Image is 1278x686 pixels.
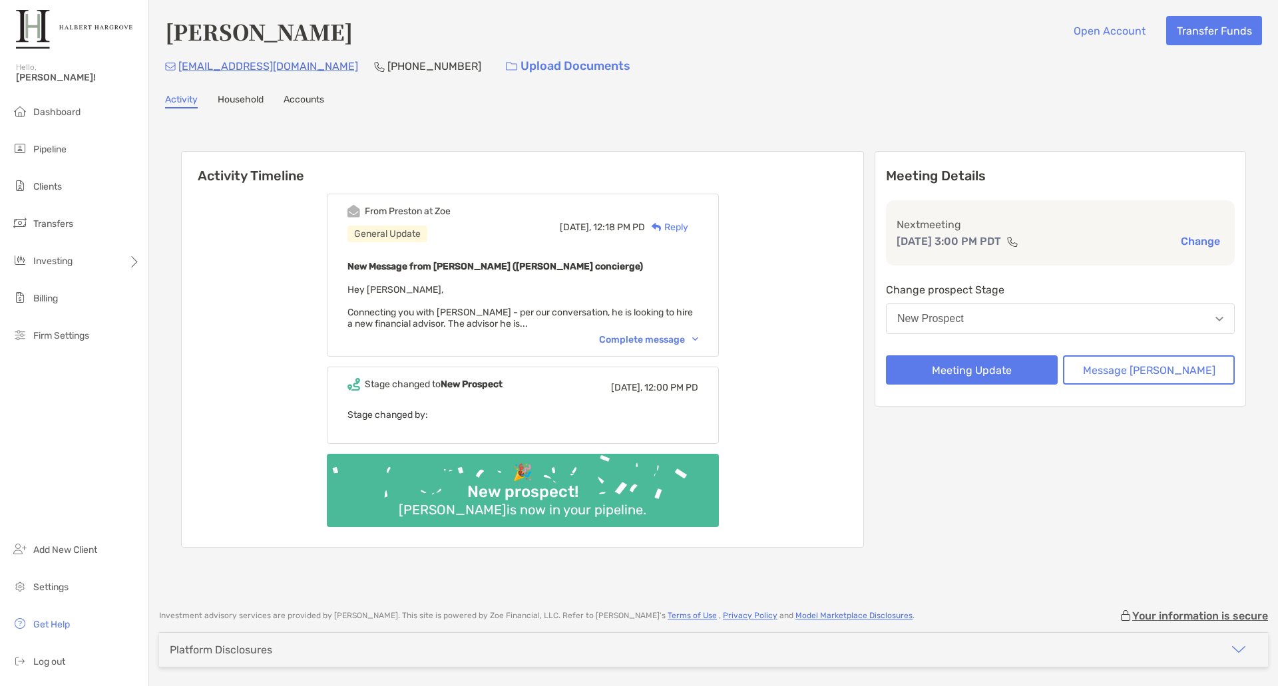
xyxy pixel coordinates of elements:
img: communication type [1006,236,1018,247]
a: Model Marketplace Disclosures [795,611,913,620]
span: Hey [PERSON_NAME], Connecting you with [PERSON_NAME] - per our conversation, he is looking to hir... [347,284,693,329]
img: Open dropdown arrow [1215,317,1223,321]
img: dashboard icon [12,103,28,119]
a: Terms of Use [668,611,717,620]
img: Phone Icon [374,61,385,72]
p: Next meeting [897,216,1224,233]
div: Reply [645,220,688,234]
div: Platform Disclosures [170,643,272,656]
img: billing icon [12,289,28,305]
div: General Update [347,226,427,242]
img: firm-settings icon [12,327,28,343]
p: Investment advisory services are provided by [PERSON_NAME] . This site is powered by Zoe Financia... [159,611,915,621]
button: Open Account [1063,16,1156,45]
button: Message [PERSON_NAME] [1063,355,1235,385]
span: Pipeline [33,144,67,155]
p: Meeting Details [886,168,1235,184]
img: Confetti [327,454,719,516]
span: Settings [33,582,69,593]
img: pipeline icon [12,140,28,156]
div: Stage changed to [365,379,503,390]
span: [DATE], [560,222,591,233]
h4: [PERSON_NAME] [165,16,353,47]
a: Household [218,94,264,108]
span: Dashboard [33,106,81,118]
span: Log out [33,656,65,667]
a: Accounts [284,94,324,108]
p: Your information is secure [1132,609,1268,622]
b: New Prospect [441,379,503,390]
img: transfers icon [12,215,28,231]
div: New Prospect [897,313,964,325]
div: [PERSON_NAME] is now in your pipeline. [393,502,652,518]
span: Billing [33,293,58,304]
img: Chevron icon [692,337,698,341]
div: From Preston at Zoe [365,206,451,217]
p: [DATE] 3:00 PM PDT [897,233,1001,250]
button: Transfer Funds [1166,16,1262,45]
img: Event icon [347,205,360,218]
p: [EMAIL_ADDRESS][DOMAIN_NAME] [178,58,358,75]
span: 12:00 PM PD [644,382,698,393]
img: add_new_client icon [12,541,28,557]
button: Change [1177,234,1224,248]
a: Privacy Policy [723,611,777,620]
a: Activity [165,94,198,108]
button: New Prospect [886,303,1235,334]
p: Stage changed by: [347,407,698,423]
img: settings icon [12,578,28,594]
img: Event icon [347,378,360,391]
img: Zoe Logo [16,5,132,53]
span: Get Help [33,619,70,630]
img: Reply icon [652,223,662,232]
img: icon arrow [1231,641,1247,657]
img: logout icon [12,653,28,669]
span: Transfers [33,218,73,230]
div: 🎉 [507,463,538,482]
span: [DATE], [611,382,642,393]
h6: Activity Timeline [182,152,863,184]
img: get-help icon [12,615,28,631]
img: button icon [506,62,517,71]
span: Add New Client [33,544,97,556]
b: New Message from [PERSON_NAME] ([PERSON_NAME] concierge) [347,261,643,272]
span: Clients [33,181,62,192]
span: [PERSON_NAME]! [16,72,140,83]
span: Investing [33,256,73,267]
span: Firm Settings [33,330,89,341]
span: 12:18 PM PD [593,222,645,233]
p: Change prospect Stage [886,281,1235,298]
div: New prospect! [462,482,584,502]
img: Email Icon [165,63,176,71]
img: investing icon [12,252,28,268]
div: Complete message [599,334,698,345]
img: clients icon [12,178,28,194]
p: [PHONE_NUMBER] [387,58,481,75]
a: Upload Documents [497,52,639,81]
button: Meeting Update [886,355,1058,385]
